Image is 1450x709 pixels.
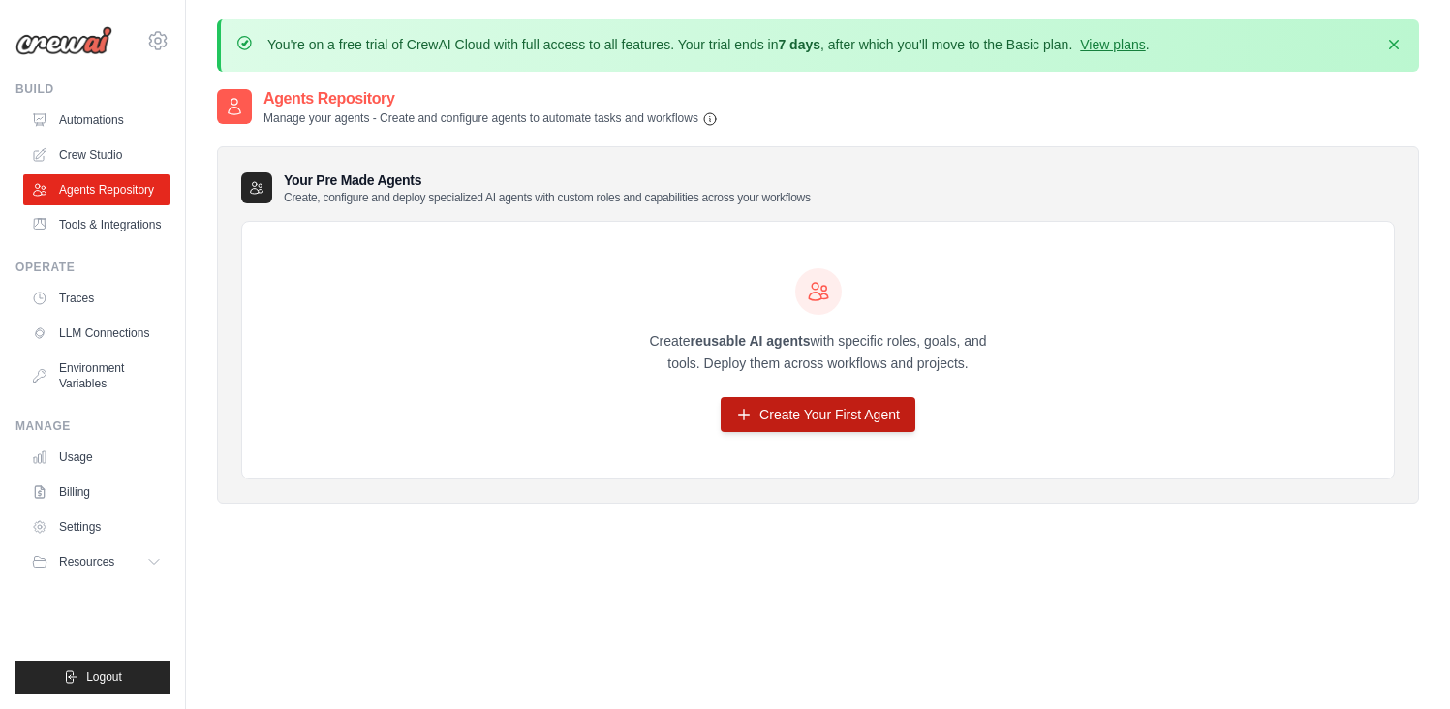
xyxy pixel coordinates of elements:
img: Logo [15,26,112,55]
div: Operate [15,260,170,275]
a: Billing [23,477,170,508]
a: Settings [23,511,170,542]
p: Create with specific roles, goals, and tools. Deploy them across workflows and projects. [632,330,1004,375]
p: Manage your agents - Create and configure agents to automate tasks and workflows [263,110,718,127]
span: Logout [86,669,122,685]
button: Resources [23,546,170,577]
a: View plans [1080,37,1145,52]
p: Create, configure and deploy specialized AI agents with custom roles and capabilities across your... [284,190,811,205]
strong: 7 days [778,37,820,52]
div: Build [15,81,170,97]
a: Crew Studio [23,139,170,170]
div: Manage [15,418,170,434]
a: Traces [23,283,170,314]
p: You're on a free trial of CrewAI Cloud with full access to all features. Your trial ends in , aft... [267,35,1150,54]
h2: Agents Repository [263,87,718,110]
h3: Your Pre Made Agents [284,170,811,205]
a: Environment Variables [23,353,170,399]
a: Automations [23,105,170,136]
a: Usage [23,442,170,473]
a: LLM Connections [23,318,170,349]
a: Tools & Integrations [23,209,170,240]
a: Agents Repository [23,174,170,205]
a: Create Your First Agent [721,397,915,432]
span: Resources [59,554,114,570]
button: Logout [15,661,170,694]
strong: reusable AI agents [690,333,810,349]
